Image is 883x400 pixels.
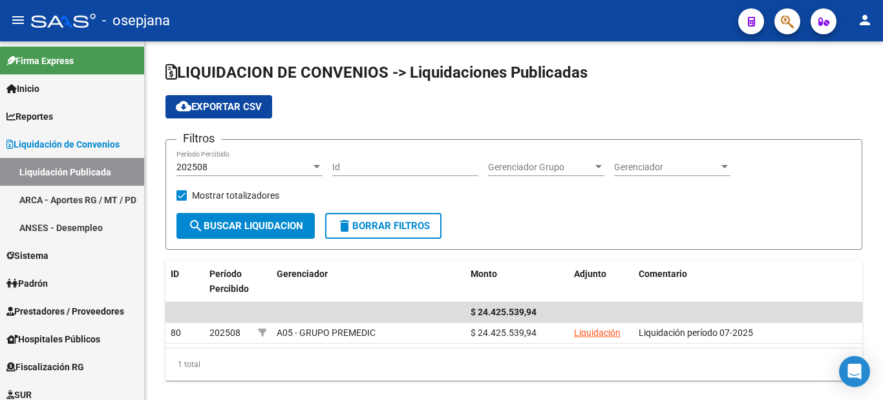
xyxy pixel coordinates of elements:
[6,332,100,346] span: Hospitales Públicos
[176,129,221,148] h3: Filtros
[165,260,204,317] datatable-header-cell: ID
[325,213,441,239] button: Borrar Filtros
[6,137,120,151] span: Liquidación de Convenios
[6,304,124,318] span: Prestadores / Proveedores
[171,328,181,338] span: 80
[857,12,873,28] mat-icon: person
[165,348,862,381] div: 1 total
[839,356,870,387] div: Open Intercom Messenger
[209,328,240,338] span: 202508
[337,218,352,234] mat-icon: delete
[6,54,74,68] span: Firma Express
[471,307,537,317] span: $ 24.425.539,94
[471,269,497,279] span: Monto
[574,328,621,338] a: Liquidación
[569,260,633,317] datatable-header-cell: Adjunto
[165,63,588,82] span: LIQUIDACION DE CONVENIOS -> Liquidaciones Publicadas
[614,162,719,173] span: Gerenciador
[188,218,204,234] mat-icon: search
[171,269,179,279] span: ID
[6,109,53,124] span: Reportes
[271,260,465,317] datatable-header-cell: Gerenciador
[337,220,430,232] span: Borrar Filtros
[6,276,48,291] span: Padrón
[192,188,279,203] span: Mostrar totalizadores
[633,260,862,317] datatable-header-cell: Comentario
[102,6,170,35] span: - osepjana
[165,95,272,118] button: Exportar CSV
[10,12,26,28] mat-icon: menu
[277,328,376,338] span: A05 - GRUPO PREMEDIC
[6,82,39,96] span: Inicio
[639,269,687,279] span: Comentario
[176,213,315,239] button: Buscar Liquidacion
[176,162,207,172] span: 202508
[471,326,564,340] div: $ 24.425.539,94
[6,360,84,374] span: Fiscalización RG
[176,101,262,113] span: Exportar CSV
[488,162,593,173] span: Gerenciador Grupo
[176,98,191,114] mat-icon: cloud_download
[574,269,606,279] span: Adjunto
[465,260,569,317] datatable-header-cell: Monto
[188,220,303,232] span: Buscar Liquidacion
[639,328,753,338] span: Liquidación período 07-2025
[277,269,328,279] span: Gerenciador
[209,269,249,294] span: Período Percibido
[6,249,48,263] span: Sistema
[204,260,253,317] datatable-header-cell: Período Percibido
